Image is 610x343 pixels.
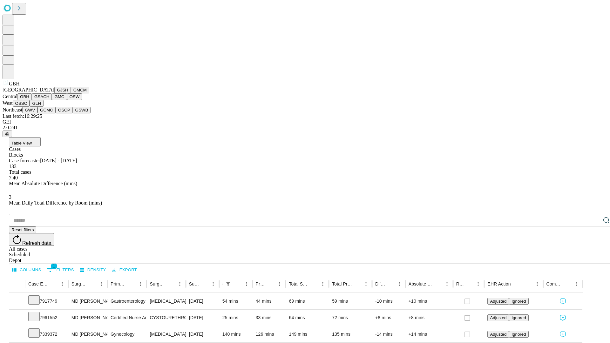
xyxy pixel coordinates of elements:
[3,94,17,99] span: Central
[490,332,506,337] span: Adjusted
[3,131,12,137] button: @
[512,299,526,304] span: Ignored
[189,293,216,309] div: [DATE]
[71,310,104,326] div: MD [PERSON_NAME]
[563,279,572,288] button: Sort
[375,310,402,326] div: +8 mins
[111,326,143,342] div: Gynecology
[289,281,309,286] div: Total Scheduled Duration
[222,310,249,326] div: 25 mins
[509,331,528,338] button: Ignored
[332,281,352,286] div: Total Predicted Duration
[409,310,450,326] div: +8 mins
[474,279,483,288] button: Menu
[58,279,67,288] button: Menu
[443,279,451,288] button: Menu
[111,310,143,326] div: Certified Nurse Anesthetist
[386,279,395,288] button: Sort
[54,87,71,93] button: GJSH
[52,93,67,100] button: GMC
[5,131,10,136] span: @
[9,200,102,205] span: Mean Daily Total Difference by Room (mins)
[9,233,54,246] button: Refresh data
[67,93,82,100] button: OSW
[509,314,528,321] button: Ignored
[78,265,108,275] button: Density
[9,181,77,186] span: Mean Absolute Difference (mins)
[150,326,182,342] div: [MEDICAL_DATA] [MEDICAL_DATA] REMOVAL TUBES AND/OR OVARIES FOR UTERUS 250GM OR LESS
[3,107,22,112] span: Northeast
[222,281,223,286] div: Scheduled In Room Duration
[40,158,77,163] span: [DATE] - [DATE]
[73,107,91,113] button: GSWB
[209,279,218,288] button: Menu
[546,281,562,286] div: Comments
[12,296,22,307] button: Expand
[3,125,607,131] div: 2.0.241
[49,279,58,288] button: Sort
[318,279,327,288] button: Menu
[222,326,249,342] div: 140 mins
[12,313,22,324] button: Expand
[490,299,506,304] span: Adjusted
[88,279,97,288] button: Sort
[11,141,32,145] span: Table View
[375,293,402,309] div: -10 mins
[512,332,526,337] span: Ignored
[189,326,216,342] div: [DATE]
[71,326,104,342] div: MD [PERSON_NAME] [PERSON_NAME] Md
[3,87,54,92] span: [GEOGRAPHIC_DATA]
[487,298,509,305] button: Adjusted
[256,293,283,309] div: 44 mins
[512,279,520,288] button: Sort
[456,281,464,286] div: Resolved in EHR
[150,293,182,309] div: [MEDICAL_DATA] CA SCRN NOT HI RSK
[409,281,433,286] div: Absolute Difference
[309,279,318,288] button: Sort
[189,310,216,326] div: [DATE]
[28,281,48,286] div: Case Epic Id
[9,226,36,233] button: Reset filters
[28,310,65,326] div: 7961552
[353,279,362,288] button: Sort
[375,281,385,286] div: Difference
[434,279,443,288] button: Sort
[45,265,76,275] button: Show filters
[332,326,369,342] div: 135 mins
[9,164,17,169] span: 133
[11,227,34,232] span: Reset filters
[110,265,139,275] button: Export
[9,81,20,86] span: GBH
[490,315,506,320] span: Adjusted
[362,279,370,288] button: Menu
[9,169,31,175] span: Total cases
[533,279,542,288] button: Menu
[3,119,607,125] div: GEI
[242,279,251,288] button: Menu
[71,293,104,309] div: MD [PERSON_NAME] [PERSON_NAME]
[13,100,30,107] button: OSSC
[332,310,369,326] div: 72 mins
[487,331,509,338] button: Adjusted
[233,279,242,288] button: Sort
[256,310,283,326] div: 33 mins
[487,314,509,321] button: Adjusted
[28,293,65,309] div: 7917749
[136,279,145,288] button: Menu
[56,107,73,113] button: OSCP
[150,310,182,326] div: CYSTOURETHROSCOPY WITH INSERTION URETERAL [MEDICAL_DATA]
[509,298,528,305] button: Ignored
[256,281,266,286] div: Predicted In Room Duration
[97,279,106,288] button: Menu
[22,107,37,113] button: GWV
[17,93,32,100] button: GBH
[224,279,233,288] div: 1 active filter
[289,326,326,342] div: 149 mins
[32,93,52,100] button: GSACH
[150,281,166,286] div: Surgery Name
[9,158,40,163] span: Case forecaster
[275,279,284,288] button: Menu
[200,279,209,288] button: Sort
[465,279,474,288] button: Sort
[9,194,11,200] span: 3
